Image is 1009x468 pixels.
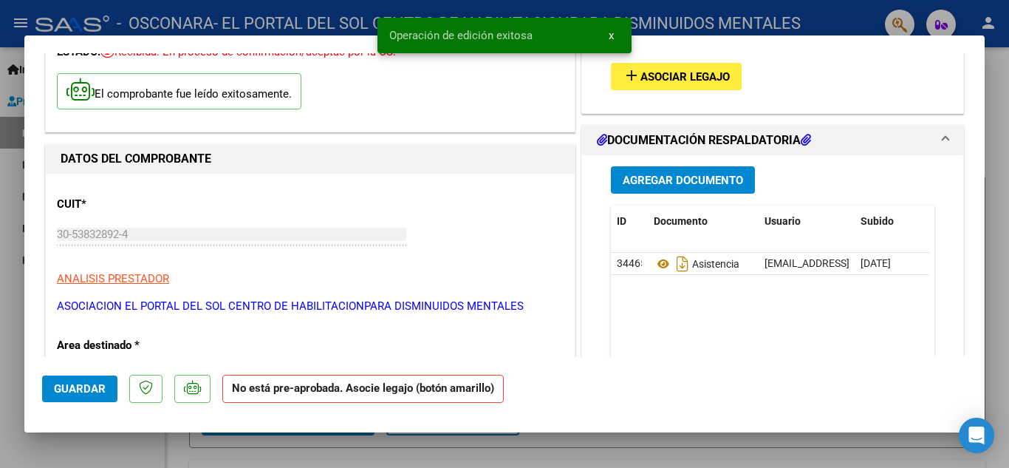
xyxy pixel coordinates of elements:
[57,298,564,315] p: ASOCIACION EL PORTAL DEL SOL CENTRO DE HABILITACIONPARA DISMINUIDOS MENTALES
[222,375,504,404] strong: No está pre-aprobada. Asocie legajo (botón amarillo)
[959,418,994,453] div: Open Intercom Messenger
[623,67,640,84] mat-icon: add
[648,206,759,237] datatable-header-cell: Documento
[57,272,169,285] span: ANALISIS PRESTADOR
[617,257,646,269] span: 34465
[57,45,100,58] span: ESTADO:
[654,258,739,270] span: Asistencia
[57,337,209,354] p: Area destinado *
[57,73,301,109] p: El comprobante fue leído exitosamente.
[617,215,626,227] span: ID
[623,174,743,187] span: Agregar Documento
[609,29,614,42] span: x
[765,215,801,227] span: Usuario
[654,215,708,227] span: Documento
[861,215,894,227] span: Subido
[640,70,730,84] span: Asociar Legajo
[611,63,742,90] button: Asociar Legajo
[57,196,209,213] p: CUIT
[582,155,963,462] div: DOCUMENTACIÓN RESPALDATORIA
[928,206,1002,237] datatable-header-cell: Acción
[855,206,928,237] datatable-header-cell: Subido
[597,22,626,49] button: x
[673,252,692,276] i: Descargar documento
[100,45,396,58] span: Recibida. En proceso de confirmacion/aceptac por la OS.
[611,166,755,194] button: Agregar Documento
[759,206,855,237] datatable-header-cell: Usuario
[42,376,117,402] button: Guardar
[861,257,891,269] span: [DATE]
[54,382,106,396] span: Guardar
[389,28,533,43] span: Operación de edición exitosa
[61,152,211,166] strong: DATOS DEL COMPROBANTE
[582,126,963,155] mat-expansion-panel-header: DOCUMENTACIÓN RESPALDATORIA
[611,206,648,237] datatable-header-cell: ID
[582,52,963,113] div: PREAPROBACIÓN PARA INTEGRACION
[597,132,811,149] h1: DOCUMENTACIÓN RESPALDATORIA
